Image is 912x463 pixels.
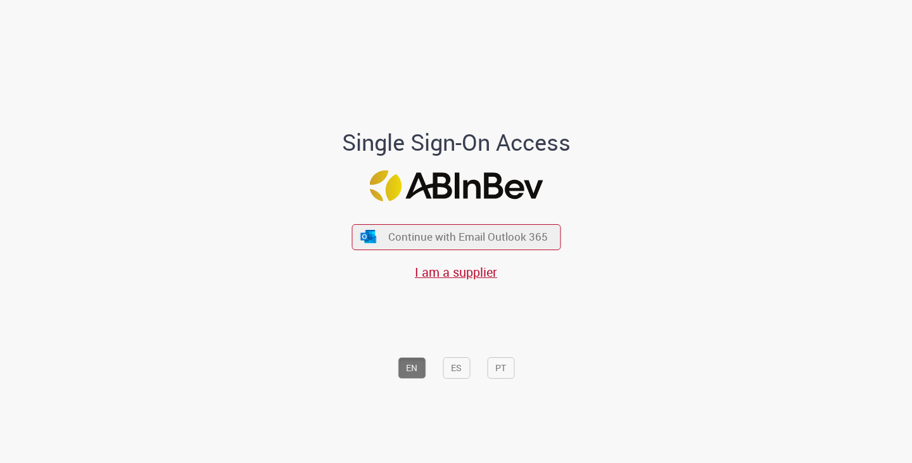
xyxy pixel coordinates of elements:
img: Logo ABInBev [369,170,543,201]
button: ES [443,357,470,379]
h1: Single Sign-On Access [281,130,632,155]
button: EN [398,357,426,379]
span: Continue with Email Outlook 365 [388,230,548,244]
img: ícone Azure/Microsoft 360 [360,230,377,243]
button: ícone Azure/Microsoft 360 Continue with Email Outlook 365 [351,224,560,250]
button: PT [487,357,514,379]
a: I am a supplier [415,263,497,281]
